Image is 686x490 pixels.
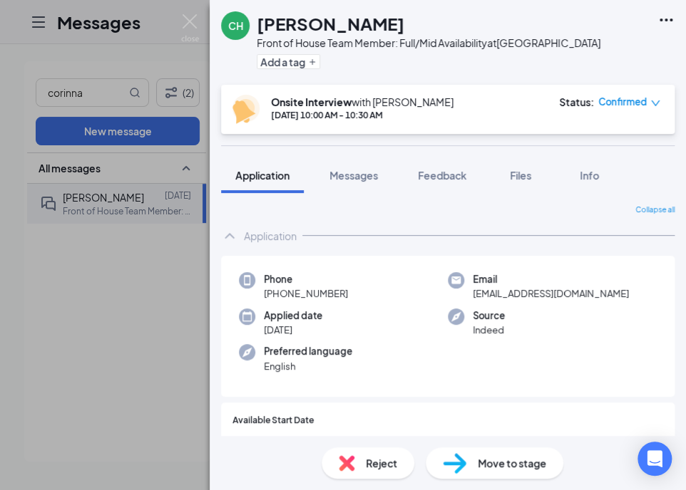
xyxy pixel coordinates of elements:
[244,229,297,243] div: Application
[638,442,672,476] div: Open Intercom Messenger
[510,169,531,182] span: Files
[271,109,454,121] div: [DATE] 10:00 AM - 10:30 AM
[257,54,320,69] button: PlusAdd a tag
[478,455,546,471] span: Move to stage
[366,455,397,471] span: Reject
[264,323,322,337] span: [DATE]
[473,286,629,301] span: [EMAIL_ADDRESS][DOMAIN_NAME]
[264,308,322,323] span: Applied date
[232,414,314,427] span: Available Start Date
[257,11,404,36] h1: [PERSON_NAME]
[308,58,317,66] svg: Plus
[264,272,348,286] span: Phone
[418,169,466,182] span: Feedback
[264,359,352,373] span: English
[228,19,243,33] div: CH
[657,11,675,28] svg: Ellipses
[235,169,290,182] span: Application
[271,95,454,109] div: with [PERSON_NAME]
[329,169,378,182] span: Messages
[271,95,352,108] b: Onsite Interview
[650,98,660,108] span: down
[473,272,629,286] span: Email
[221,227,238,244] svg: ChevronUp
[559,95,594,109] div: Status :
[580,169,599,182] span: Info
[264,286,348,301] span: [PHONE_NUMBER]
[473,308,505,323] span: Source
[473,323,505,337] span: Indeed
[598,95,647,109] span: Confirmed
[264,344,352,358] span: Preferred language
[257,36,600,50] div: Front of House Team Member: Full/Mid Availability at [GEOGRAPHIC_DATA]
[635,204,675,216] span: Collapse all
[232,433,663,449] span: [DATE]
